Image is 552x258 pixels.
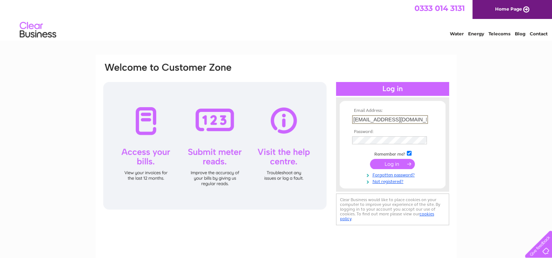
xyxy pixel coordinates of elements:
a: Energy [468,31,484,36]
a: Telecoms [489,31,510,36]
a: Forgotten password? [352,171,435,178]
td: Remember me? [350,150,435,157]
a: Not registered? [352,177,435,184]
th: Email Address: [350,108,435,113]
input: Submit [370,159,415,169]
a: Contact [530,31,548,36]
img: logo.png [19,19,57,41]
div: Clear Business would like to place cookies on your computer to improve your experience of the sit... [336,193,449,225]
a: cookies policy [340,211,434,221]
a: Water [450,31,464,36]
div: Clear Business is a trading name of Verastar Limited (registered in [GEOGRAPHIC_DATA] No. 3667643... [104,4,449,35]
th: Password: [350,129,435,134]
a: Blog [515,31,525,36]
a: 0333 014 3131 [414,4,465,13]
